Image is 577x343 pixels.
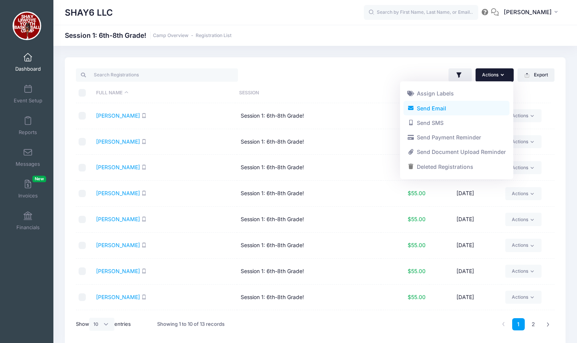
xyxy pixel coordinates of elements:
[141,191,146,196] i: SMS enabled
[237,181,381,207] td: Session 1: 6th-8th Grade!
[10,49,46,76] a: Dashboard
[499,4,566,21] button: [PERSON_NAME]
[237,310,381,336] td: Session 1: 6th-8th Grade!
[504,8,552,16] span: [PERSON_NAME]
[403,86,509,101] a: Assign Labels
[237,259,381,285] td: Session 1: 6th-8th Grade!
[13,11,41,40] img: SHAY6 LLC
[235,83,379,103] th: Session: activate to sort column ascending
[505,135,542,148] a: Actions
[89,318,114,331] select: Showentries
[408,190,426,196] span: $55.00
[403,160,509,174] a: Deleted Registrations
[157,315,225,333] div: Showing 1 to 10 of 13 records
[16,161,40,167] span: Messages
[429,285,501,311] td: [DATE]
[403,116,509,130] a: Send SMS
[527,318,540,331] a: 2
[141,139,146,144] i: SMS enabled
[505,239,542,252] a: Actions
[96,294,140,300] a: [PERSON_NAME]
[237,129,381,155] td: Session 1: 6th-8th Grade!
[408,242,426,248] span: $55.00
[141,113,146,118] i: SMS enabled
[96,164,140,170] a: [PERSON_NAME]
[76,68,238,81] input: Search Registrations
[14,97,42,104] span: Event Setup
[96,268,140,274] a: [PERSON_NAME]
[15,66,41,72] span: Dashboard
[141,217,146,222] i: SMS enabled
[237,155,381,181] td: Session 1: 6th-8th Grade!
[408,294,426,300] span: $55.00
[32,176,46,182] span: New
[96,190,140,196] a: [PERSON_NAME]
[429,233,501,259] td: [DATE]
[429,259,501,285] td: [DATE]
[141,165,146,170] i: SMS enabled
[505,187,542,200] a: Actions
[403,130,509,145] a: Send Payment Reminder
[429,181,501,207] td: [DATE]
[10,112,46,139] a: Reports
[141,269,146,273] i: SMS enabled
[65,31,231,39] h1: Session 1: 6th-8th Grade!
[512,318,525,331] a: 1
[237,103,381,129] td: Session 1: 6th-8th Grade!
[408,268,426,274] span: $55.00
[153,33,188,39] a: Camp Overview
[141,243,146,248] i: SMS enabled
[18,193,38,199] span: Invoices
[379,83,426,103] th: Paid: activate to sort column ascending
[10,207,46,234] a: Financials
[92,83,236,103] th: Full Name: activate to sort column descending
[403,101,509,115] a: Send Email
[403,145,509,159] a: Send Document Upload Reminder
[505,265,542,278] a: Actions
[10,81,46,107] a: Event Setup
[10,176,46,202] a: InvoicesNew
[96,242,140,248] a: [PERSON_NAME]
[408,216,426,222] span: $55.00
[141,294,146,299] i: SMS enabled
[96,112,140,119] a: [PERSON_NAME]
[518,68,554,81] button: Export
[429,310,501,336] td: [DATE]
[196,33,231,39] a: Registration List
[96,138,140,145] a: [PERSON_NAME]
[76,318,131,331] label: Show entries
[476,68,514,81] button: Actions
[505,213,542,226] a: Actions
[364,5,478,20] input: Search by First Name, Last Name, or Email...
[505,109,542,122] a: Actions
[19,129,37,136] span: Reports
[429,207,501,233] td: [DATE]
[10,144,46,171] a: Messages
[505,161,542,174] a: Actions
[96,216,140,222] a: [PERSON_NAME]
[16,224,40,231] span: Financials
[505,291,542,304] a: Actions
[65,4,113,21] h1: SHAY6 LLC
[237,233,381,259] td: Session 1: 6th-8th Grade!
[237,207,381,233] td: Session 1: 6th-8th Grade!
[237,285,381,311] td: Session 1: 6th-8th Grade!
